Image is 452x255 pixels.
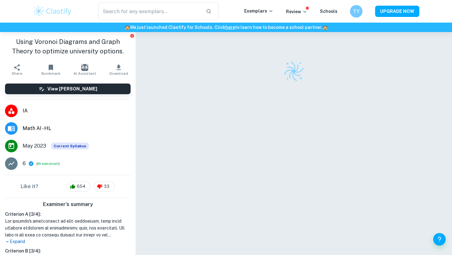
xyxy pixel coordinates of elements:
h6: Like it? [21,183,38,190]
input: Search for any exemplars... [98,3,201,20]
span: Share [12,71,22,76]
button: Report issue [130,33,134,38]
button: View [PERSON_NAME] [5,84,131,94]
h6: We just launched Clastify for Schools. Click to learn how to become a school partner. [1,24,451,31]
h6: View [PERSON_NAME] [47,85,97,92]
a: here [225,25,235,30]
button: AI Assistant [68,61,102,79]
h1: Lor ipsumdo's ametconsect ad elit-seddoeiusm, temp incid utlabore etdolorem al enimadminimv, quis... [5,218,131,238]
button: Help and Feedback [433,233,446,246]
h6: Examiner's summary [3,201,133,208]
button: Breakdown [38,161,58,166]
p: Exemplars [244,8,273,14]
img: Clastify logo [282,60,305,83]
p: 6 [23,160,26,167]
h1: Using Voronoi Diagrams and Graph Theory to optimize university options. [5,37,131,56]
span: May 2023 [23,142,46,150]
a: Schools [320,9,337,14]
div: 654 [67,182,91,192]
span: Bookmark [41,71,61,76]
p: Expand [5,238,131,245]
div: This exemplar is based on the current syllabus. Feel free to refer to it for inspiration/ideas wh... [51,143,89,149]
span: 33 [100,183,113,190]
span: Current Syllabus [51,143,89,149]
button: Bookmark [34,61,68,79]
img: Clastify logo [33,5,73,18]
div: 33 [94,182,115,192]
button: Download [102,61,136,79]
button: TY [350,5,363,18]
span: Math AI - HL [23,125,131,132]
span: Download [110,71,128,76]
span: ( ) [36,161,60,167]
img: AI Assistant [81,64,88,71]
span: IA [23,107,131,115]
button: UPGRADE NOW [375,6,419,17]
h6: Criterion A [ 3 / 4 ]: [5,211,131,218]
h6: TY [353,8,360,15]
h6: Criterion B [ 3 / 4 ]: [5,247,131,254]
p: Review [286,8,307,15]
span: 🏫 [322,25,328,30]
span: 654 [73,183,89,190]
span: AI Assistant [73,71,96,76]
span: 🏫 [125,25,130,30]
